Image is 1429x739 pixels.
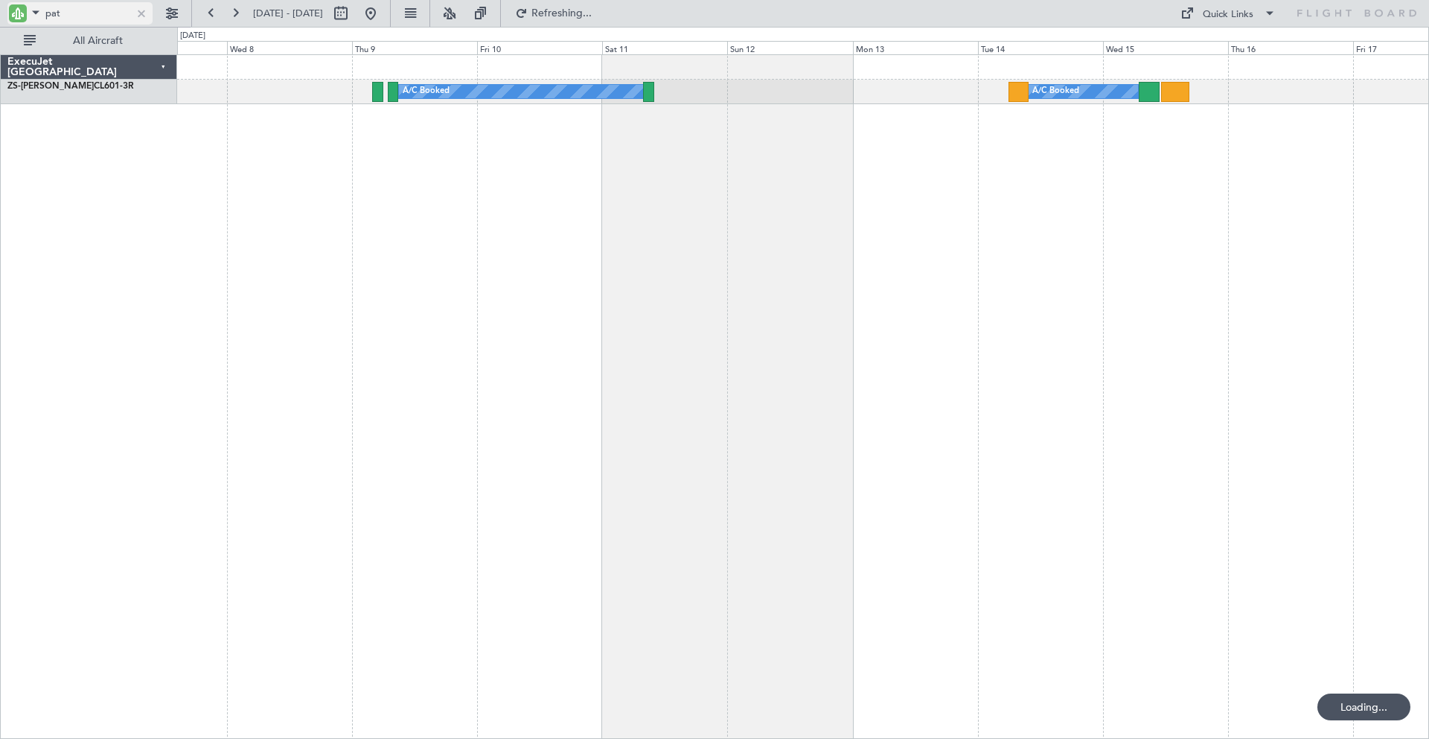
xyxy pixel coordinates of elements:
[531,8,593,19] span: Refreshing...
[1173,1,1283,25] button: Quick Links
[978,41,1103,54] div: Tue 14
[7,82,134,91] a: ZS-[PERSON_NAME]CL601-3R
[180,30,205,42] div: [DATE]
[39,36,157,46] span: All Aircraft
[508,1,598,25] button: Refreshing...
[253,7,323,20] span: [DATE] - [DATE]
[7,82,94,91] span: ZS-[PERSON_NAME]
[1032,80,1079,103] div: A/C Booked
[1103,41,1228,54] div: Wed 15
[1203,7,1253,22] div: Quick Links
[477,41,602,54] div: Fri 10
[727,41,852,54] div: Sun 12
[1317,694,1410,720] div: Loading...
[16,29,162,53] button: All Aircraft
[853,41,978,54] div: Mon 13
[1228,41,1353,54] div: Thu 16
[227,41,352,54] div: Wed 8
[602,41,727,54] div: Sat 11
[45,2,131,25] input: A/C (Reg. or Type)
[403,80,450,103] div: A/C Booked
[352,41,477,54] div: Thu 9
